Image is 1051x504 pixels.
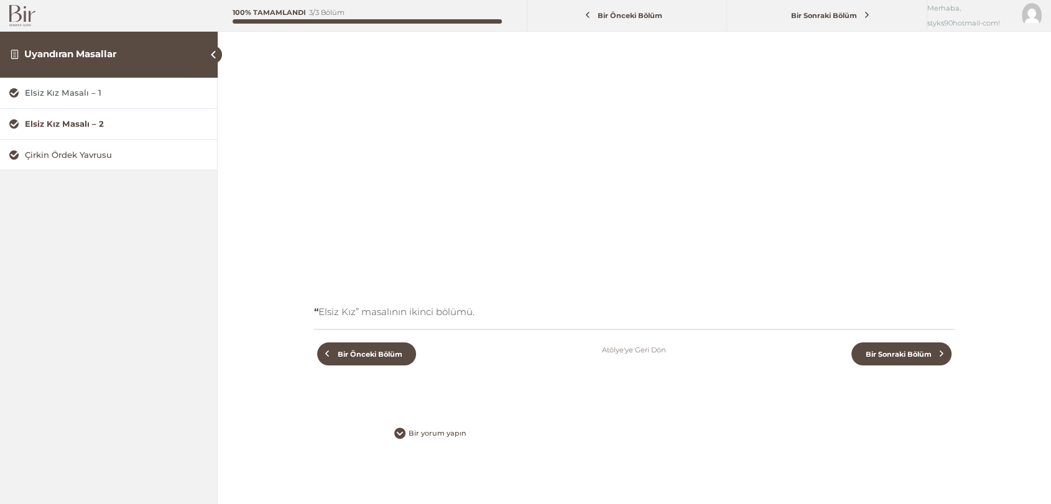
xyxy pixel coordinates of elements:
[330,350,409,359] span: Bir Önceki Bölüm
[858,350,938,359] span: Bir Sonraki Bölüm
[405,429,474,438] span: Bir yorum yapın
[851,342,951,365] a: Bir Sonraki Bölüm
[591,11,670,20] span: Bir Önceki Bölüm
[9,118,208,130] a: Elsiz Kız Masalı – 2
[9,149,208,161] a: Çirkin Ördek Yavrusu
[730,4,924,27] a: Bir Sonraki Bölüm
[24,48,116,60] a: Uyandıran Masallar
[314,306,318,318] strong: “
[25,87,208,99] div: Elsiz Kız Masalı – 1
[233,9,306,16] div: 100% Tamamlandı
[530,4,724,27] a: Bir Önceki Bölüm
[317,342,416,365] a: Bir Önceki Bölüm
[602,342,666,357] a: Atölye'ye Geri Dön
[25,118,208,130] div: Elsiz Kız Masalı – 2
[314,305,955,319] p: Elsiz Kız” masalının ikinci bölümü.
[9,87,208,99] a: Elsiz Kız Masalı – 1
[784,11,864,20] span: Bir Sonraki Bölüm
[25,149,208,161] div: Çirkin Ördek Yavrusu
[927,1,1012,30] span: Merhaba, styks90hotmail-com!
[309,9,345,16] div: 3/3 Bölüm
[9,5,35,27] img: Bir Logo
